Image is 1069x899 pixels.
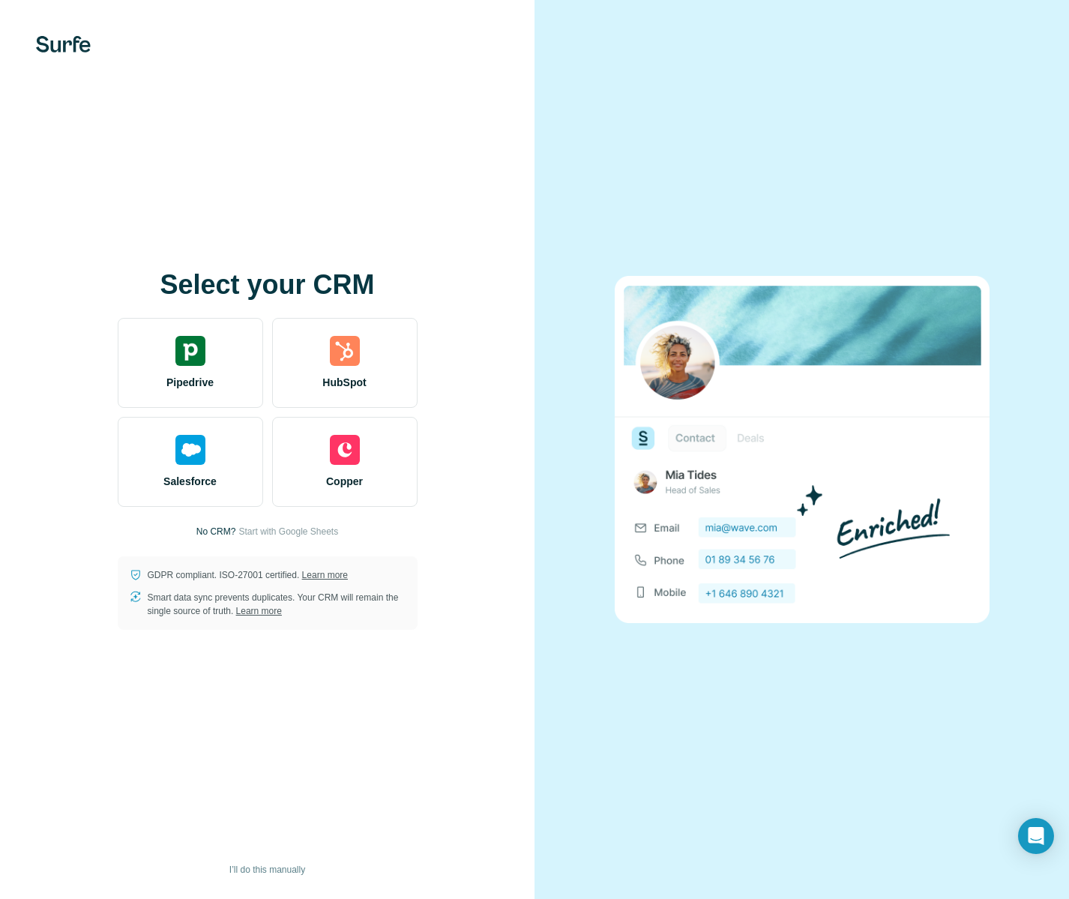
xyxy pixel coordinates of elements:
div: Open Intercom Messenger [1018,818,1054,854]
button: Start with Google Sheets [238,525,338,538]
p: Smart data sync prevents duplicates. Your CRM will remain the single source of truth. [148,591,406,618]
h1: Select your CRM [118,270,418,300]
span: Pipedrive [166,375,214,390]
img: hubspot's logo [330,336,360,366]
a: Learn more [302,570,348,580]
img: Surfe's logo [36,36,91,52]
p: GDPR compliant. ISO-27001 certified. [148,568,348,582]
a: Learn more [236,606,282,616]
span: Copper [326,474,363,489]
span: HubSpot [322,375,366,390]
img: copper's logo [330,435,360,465]
img: salesforce's logo [175,435,205,465]
p: No CRM? [196,525,236,538]
img: none image [615,276,990,623]
button: I’ll do this manually [219,859,316,881]
img: pipedrive's logo [175,336,205,366]
span: I’ll do this manually [229,863,305,877]
span: Salesforce [163,474,217,489]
